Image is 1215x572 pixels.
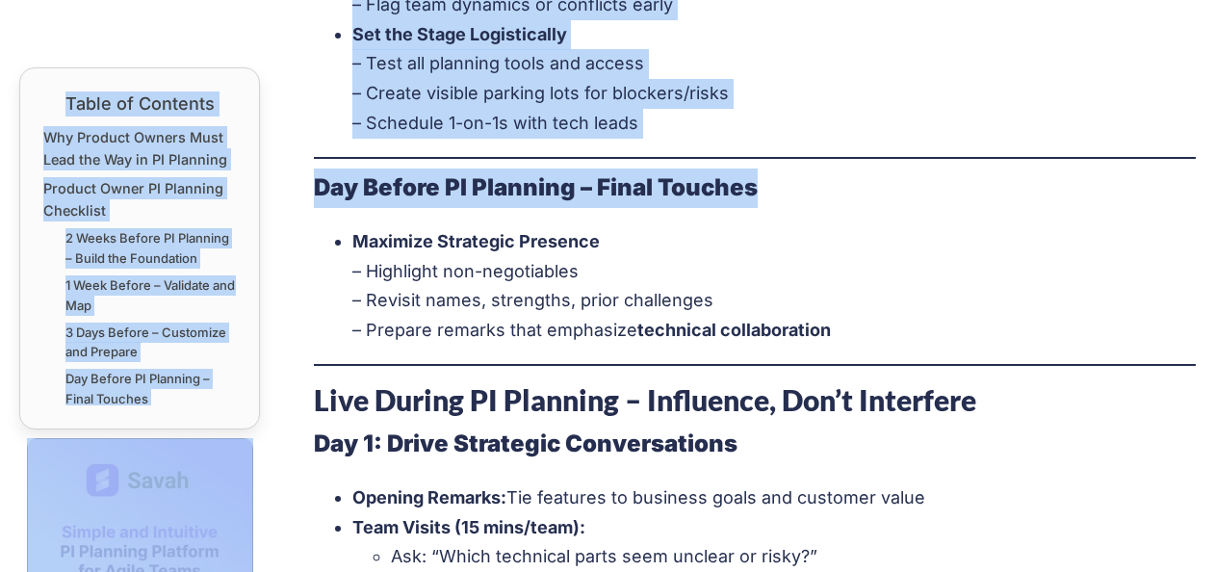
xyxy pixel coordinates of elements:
strong: technical collaboration [637,320,831,340]
strong: Day Before PI Planning – Final Touches [314,173,758,201]
a: 2 Weeks Before PI Planning – Build the Foundation [65,228,236,269]
iframe: Chat Widget [1119,480,1215,572]
li: – Test all planning tools and access – Create visible parking lots for blockers/risks – Schedule ... [352,20,1197,138]
li: Ask: “Which technical parts seem unclear or risky?” [391,542,1197,572]
strong: Team Visits (15 mins/team): [352,517,585,537]
strong: Maximize Strategic Presence [352,231,600,251]
div: Table of Contents [43,91,236,117]
li: Tie features to business goals and customer value [352,483,1197,513]
a: Why Product Owners Must Lead the Way in PI Planning [43,126,236,170]
a: Product Owner PI Planning Checklist [43,177,236,221]
strong: Opening Remarks: [352,487,506,507]
a: 3 Days Before – Customize and Prepare [65,323,236,363]
a: 1 Week Before – Validate and Map [65,275,236,316]
strong: Set the Stage Logistically [352,24,567,44]
li: – Highlight non-negotiables – Revisit names, strengths, prior challenges – Prepare remarks that e... [352,227,1197,345]
strong: Day 1: Drive Strategic Conversations [314,429,737,457]
a: Day Before PI Planning – Final Touches [65,369,236,409]
strong: Live During PI Planning – Influence, Don’t Interfere [314,382,976,417]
